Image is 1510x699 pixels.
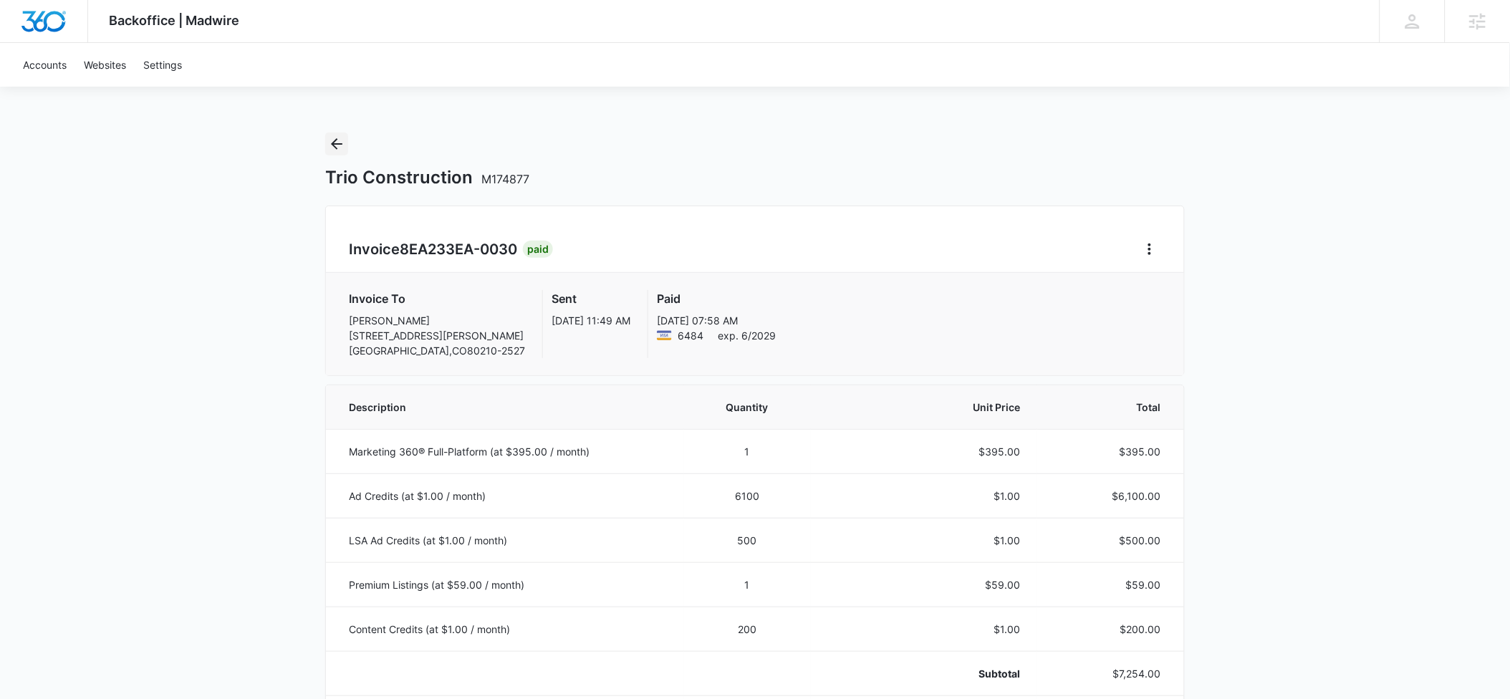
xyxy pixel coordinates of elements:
[523,241,553,258] div: Paid
[701,400,794,415] span: Quantity
[75,43,135,87] a: Websites
[14,43,75,87] a: Accounts
[1138,238,1161,261] button: Home
[349,290,525,307] h3: Invoice To
[1054,666,1161,681] p: $7,254.00
[1054,533,1161,548] p: $500.00
[349,488,667,503] p: Ad Credits (at $1.00 / month)
[684,473,811,518] td: 6100
[349,238,523,260] h2: Invoice
[349,313,525,358] p: [PERSON_NAME] [STREET_ADDRESS][PERSON_NAME] [GEOGRAPHIC_DATA] , CO 80210-2527
[684,562,811,607] td: 1
[110,13,240,28] span: Backoffice | Madwire
[552,290,630,307] h3: Sent
[718,328,776,343] span: exp. 6/2029
[349,400,667,415] span: Description
[828,666,1021,681] p: Subtotal
[349,444,667,459] p: Marketing 360® Full-Platform (at $395.00 / month)
[678,328,703,343] span: Visa ending with
[684,518,811,562] td: 500
[684,429,811,473] td: 1
[349,622,667,637] p: Content Credits (at $1.00 / month)
[325,167,529,188] h1: Trio Construction
[828,577,1021,592] p: $59.00
[657,313,776,328] p: [DATE] 07:58 AM
[828,533,1021,548] p: $1.00
[828,622,1021,637] p: $1.00
[1054,444,1161,459] p: $395.00
[1054,622,1161,637] p: $200.00
[1054,400,1161,415] span: Total
[1054,488,1161,503] p: $6,100.00
[828,400,1021,415] span: Unit Price
[657,290,776,307] h3: Paid
[325,132,348,155] button: Back
[481,172,529,186] span: M174877
[552,313,630,328] p: [DATE] 11:49 AM
[349,533,667,548] p: LSA Ad Credits (at $1.00 / month)
[684,607,811,651] td: 200
[828,488,1021,503] p: $1.00
[828,444,1021,459] p: $395.00
[135,43,191,87] a: Settings
[400,241,517,258] span: 8EA233EA-0030
[1054,577,1161,592] p: $59.00
[349,577,667,592] p: Premium Listings (at $59.00 / month)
